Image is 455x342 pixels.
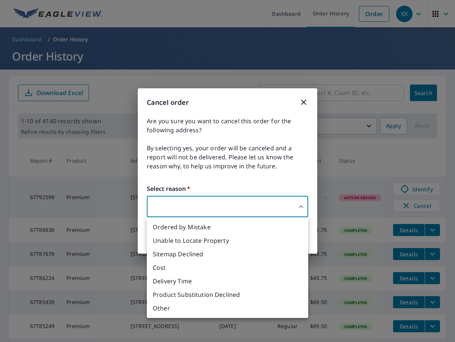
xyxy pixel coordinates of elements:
[147,234,308,247] li: Unable to Locate Property
[147,288,308,301] li: Product Substitution Declined
[147,247,308,261] li: Sitemap Declined
[147,220,308,234] li: Ordered by Mistake
[147,274,308,288] li: Delivery Time
[147,261,308,274] li: Cost
[147,301,308,315] li: Other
